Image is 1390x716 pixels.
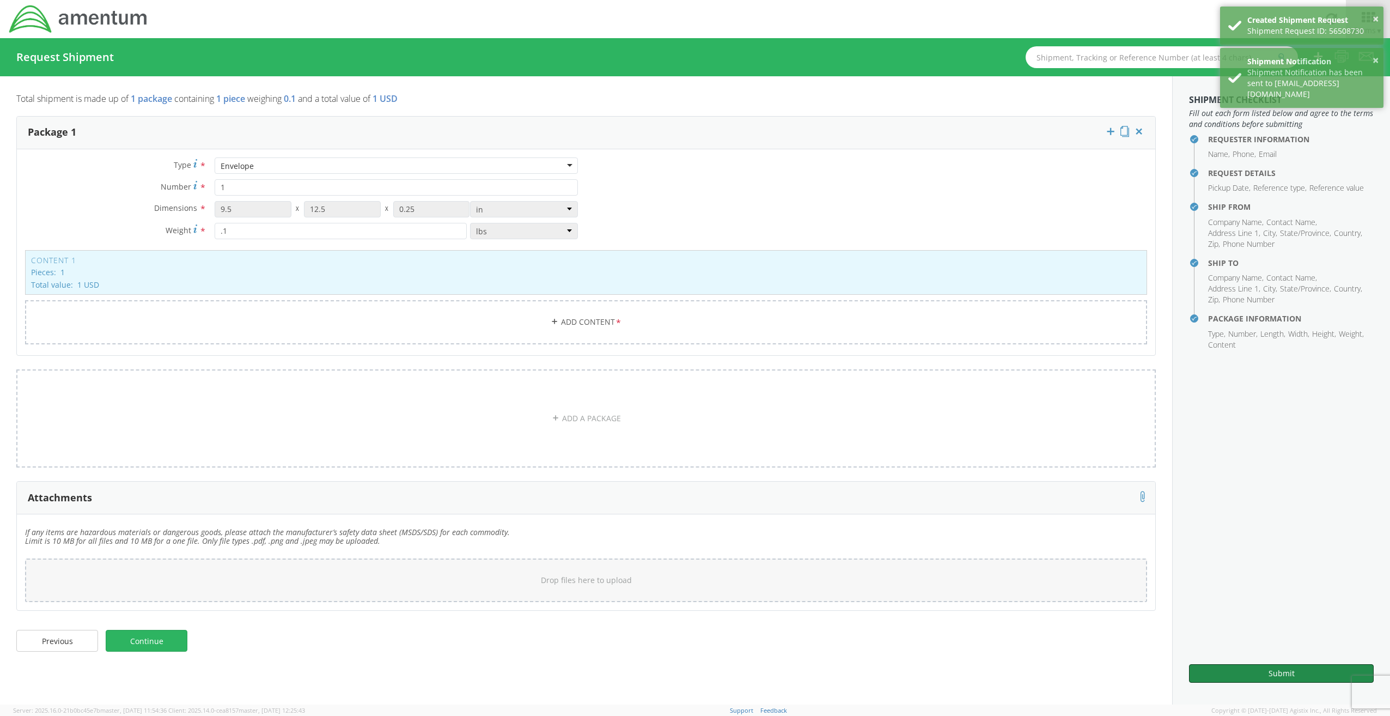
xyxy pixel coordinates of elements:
span: 0.1 [284,93,296,105]
li: Zip [1208,294,1220,305]
li: City [1263,283,1277,294]
a: Continue [106,630,187,652]
button: × [1373,11,1379,27]
h3: Shipment Checklist [1189,95,1374,105]
a: ADD A PACKAGE [16,369,1156,468]
li: Company Name [1208,217,1264,228]
button: × [1373,53,1379,69]
button: Submit [1189,664,1374,683]
a: Support [730,706,753,714]
li: Phone [1233,149,1256,160]
img: dyn-intl-logo-049831509241104b2a82.png [8,4,149,34]
h4: Requester Information [1208,135,1374,143]
li: Email [1259,149,1277,160]
p: Total value: 1 USD [31,281,1141,289]
span: Drop files here to upload [541,575,632,585]
div: Envelope [221,161,254,172]
span: Type [174,160,191,170]
p: Total shipment is made up of containing weighing and a total value of [16,93,1156,111]
span: Copyright © [DATE]-[DATE] Agistix Inc., All Rights Reserved [1211,706,1377,715]
span: Weight [166,225,191,235]
li: Name [1208,149,1230,160]
h4: Ship To [1208,259,1374,267]
li: Country [1334,228,1362,239]
li: Type [1208,329,1226,339]
li: Phone Number [1223,239,1275,250]
span: X [291,201,304,217]
li: Country [1334,283,1362,294]
li: Company Name [1208,272,1264,283]
span: Client: 2025.14.0-cea8157 [168,706,305,714]
h3: Package 1 [28,127,76,138]
div: Shipment Notification [1247,56,1375,67]
span: X [381,201,393,217]
li: Address Line 1 [1208,283,1260,294]
h4: Package Information [1208,314,1374,323]
li: Content [1208,339,1236,350]
input: Length [215,201,291,217]
input: Shipment, Tracking or Reference Number (at least 4 chars) [1026,46,1298,68]
h5: If any items are hazardous materials or dangerous goods, please attach the manufacturer’s safety ... [25,528,1147,553]
li: Contact Name [1266,217,1317,228]
span: 1 piece [216,93,245,105]
li: Pickup Date [1208,183,1251,193]
div: Shipment Notification has been sent to [EMAIL_ADDRESS][DOMAIN_NAME] [1247,67,1375,100]
li: City [1263,228,1277,239]
input: Width [304,201,380,217]
a: Add Content [25,300,1147,344]
span: Fill out each form listed below and agree to the terms and conditions before submitting [1189,108,1374,130]
span: master, [DATE] 11:54:36 [100,706,167,714]
span: 1 USD [373,93,398,105]
li: Phone Number [1223,294,1275,305]
li: State/Province [1280,283,1331,294]
li: Address Line 1 [1208,228,1260,239]
li: Width [1288,329,1309,339]
li: Zip [1208,239,1220,250]
h3: Content 1 [31,256,1141,264]
a: Feedback [760,706,787,714]
p: Pieces: 1 [31,268,1141,276]
li: Reference value [1309,183,1364,193]
li: State/Province [1280,228,1331,239]
input: Height [393,201,470,217]
span: Dimensions [154,203,197,213]
li: Height [1312,329,1336,339]
div: Shipment Request ID: 56508730 [1247,26,1375,37]
h4: Ship From [1208,203,1374,211]
span: Number [161,181,191,192]
span: 1 package [131,93,172,105]
span: master, [DATE] 12:25:43 [239,706,305,714]
li: Reference type [1253,183,1307,193]
div: Created Shipment Request [1247,15,1375,26]
li: Weight [1339,329,1364,339]
h4: Request Details [1208,169,1374,177]
h4: Request Shipment [16,51,114,63]
li: Length [1260,329,1285,339]
h3: Attachments [28,493,92,503]
li: Contact Name [1266,272,1317,283]
span: Server: 2025.16.0-21b0bc45e7b [13,706,167,714]
a: Previous [16,630,98,652]
li: Number [1228,329,1258,339]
